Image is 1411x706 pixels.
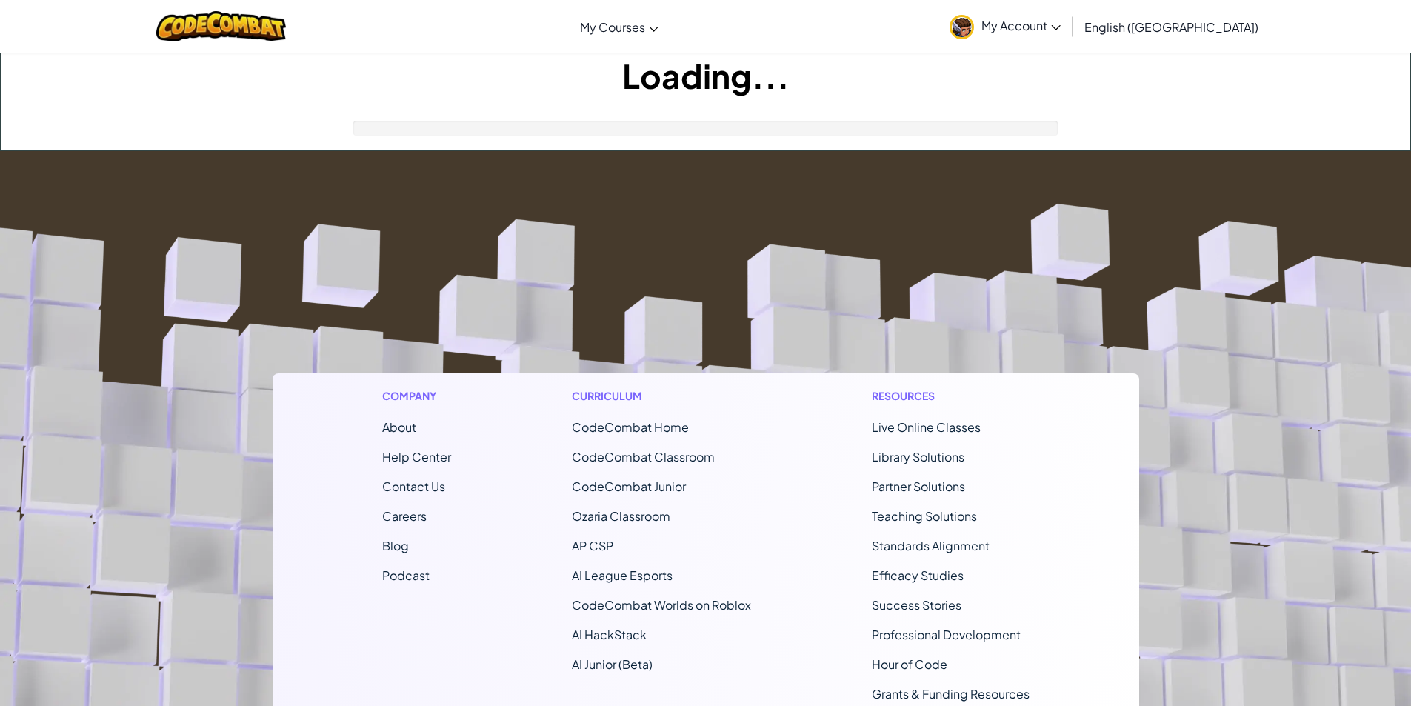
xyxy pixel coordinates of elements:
img: CodeCombat logo [156,11,286,41]
h1: Resources [872,388,1030,404]
a: My Courses [573,7,666,47]
span: Contact Us [382,479,445,494]
a: Teaching Solutions [872,508,977,524]
a: Professional Development [872,627,1021,642]
img: avatar [950,15,974,39]
a: AI Junior (Beta) [572,656,653,672]
a: Ozaria Classroom [572,508,670,524]
a: Podcast [382,567,430,583]
a: Help Center [382,449,451,464]
h1: Curriculum [572,388,751,404]
a: English ([GEOGRAPHIC_DATA]) [1077,7,1266,47]
h1: Loading... [1,53,1410,99]
a: Efficacy Studies [872,567,964,583]
a: Library Solutions [872,449,964,464]
a: My Account [942,3,1068,50]
a: AI League Esports [572,567,673,583]
h1: Company [382,388,451,404]
span: CodeCombat Home [572,419,689,435]
a: Success Stories [872,597,961,613]
span: English ([GEOGRAPHIC_DATA]) [1084,19,1258,35]
a: Careers [382,508,427,524]
a: AP CSP [572,538,613,553]
a: Blog [382,538,409,553]
a: AI HackStack [572,627,647,642]
a: CodeCombat Junior [572,479,686,494]
a: About [382,419,416,435]
a: CodeCombat Classroom [572,449,715,464]
a: CodeCombat Worlds on Roblox [572,597,751,613]
a: Standards Alignment [872,538,990,553]
span: My Courses [580,19,645,35]
a: Grants & Funding Resources [872,686,1030,702]
a: Partner Solutions [872,479,965,494]
a: Hour of Code [872,656,947,672]
a: Live Online Classes [872,419,981,435]
span: My Account [981,18,1061,33]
